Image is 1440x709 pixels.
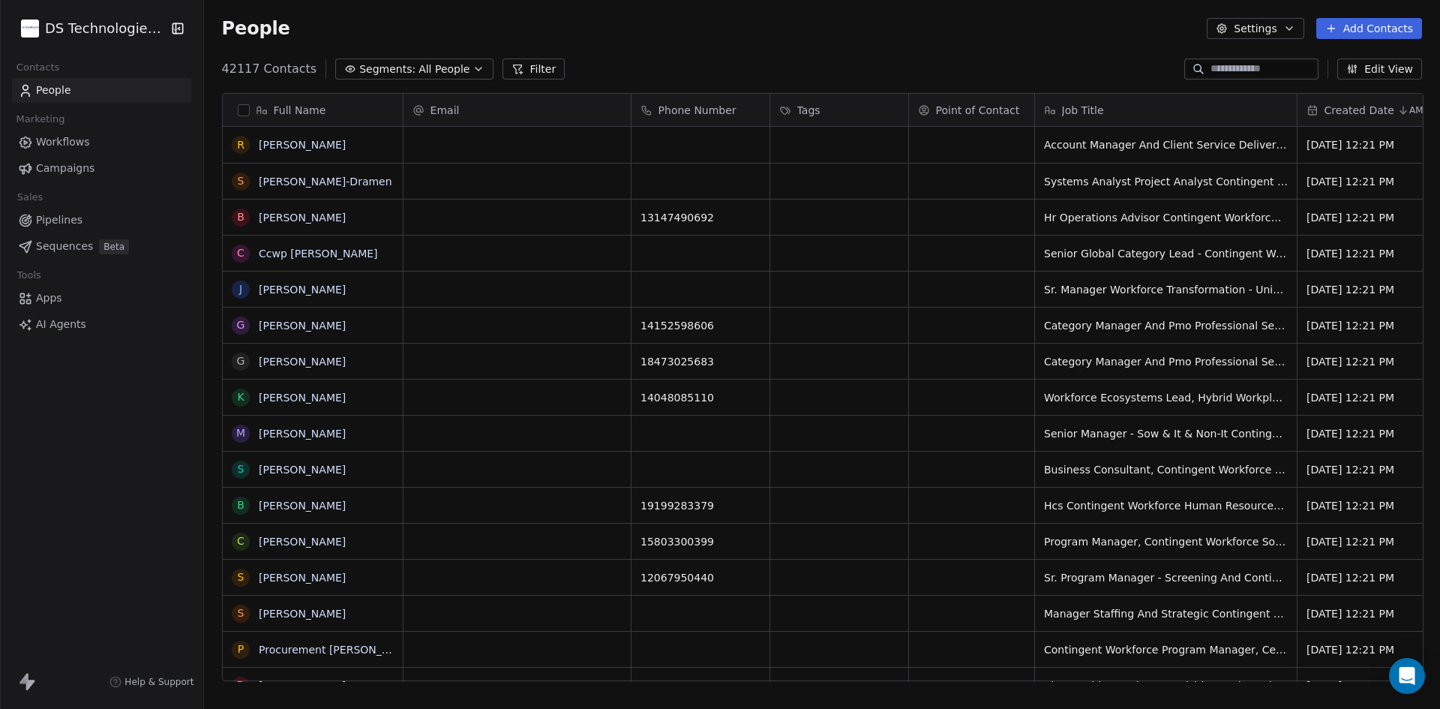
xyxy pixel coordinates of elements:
[502,59,565,80] button: Filter
[1044,462,1288,477] span: Business Consultant, Contingent Workforce (Msp/Vms And Sow)
[12,234,191,259] a: SequencesBeta
[259,139,346,151] a: [PERSON_NAME]
[1306,498,1426,513] span: [DATE] 12:21 PM
[1044,354,1288,369] span: Category Manager And Pmo Professional Services And Contingent Workforce
[259,212,346,224] a: [PERSON_NAME]
[640,534,760,549] span: 15803300399
[1044,246,1288,261] span: Senior Global Category Lead - Contingent Workforce And Human Resources Services
[237,389,244,405] div: K
[1044,534,1288,549] span: Program Manager, Contingent Workforce Solutions And Relocation Consultant
[10,56,66,79] span: Contacts
[237,209,244,225] div: B
[236,317,244,333] div: G
[236,677,244,693] div: D
[222,60,317,78] span: 42117 Contacts
[640,390,760,405] span: 14048085110
[1044,570,1288,585] span: Sr. Program Manager - Screening And Contingent Workforce Compliance
[1337,59,1422,80] button: Edit View
[259,248,378,260] a: Ccwp [PERSON_NAME]
[640,318,760,333] span: 14152598606
[1306,354,1426,369] span: [DATE] 12:21 PM
[1035,94,1297,126] div: Job Title
[36,290,62,306] span: Apps
[1044,137,1288,152] span: Account Manager And Client Service Delivery (Contingent Workforce) State Government Clients
[12,78,191,103] a: People
[1306,642,1426,657] span: [DATE] 12:21 PM
[21,20,39,38] img: DS%20Updated%20Logo.jpg
[36,134,90,150] span: Workflows
[1044,678,1288,693] span: Vice President, Talent Acquisition And Contingent Workforce
[236,353,244,369] div: G
[36,317,86,332] span: AI Agents
[640,210,760,225] span: 13147490692
[797,103,820,118] span: Tags
[1306,282,1426,297] span: [DATE] 12:21 PM
[1306,210,1426,225] span: [DATE] 12:21 PM
[1306,137,1426,152] span: [DATE] 12:21 PM
[12,208,191,233] a: Pipelines
[259,320,346,332] a: [PERSON_NAME]
[10,108,71,131] span: Marketing
[259,176,392,188] a: [PERSON_NAME]-Dramen
[36,239,93,254] span: Sequences
[1306,390,1426,405] span: [DATE] 12:21 PM
[430,103,460,118] span: Email
[640,354,760,369] span: 18473025683
[259,680,346,692] a: [PERSON_NAME]
[640,570,760,585] span: 12067950440
[237,569,244,585] div: S
[1044,606,1288,621] span: Manager Staffing And Strategic Contingent Workforce Lead
[1316,18,1422,39] button: Add Contacts
[237,461,244,477] div: S
[259,284,346,296] a: [PERSON_NAME]
[259,356,346,368] a: [PERSON_NAME]
[36,212,82,228] span: Pipelines
[10,186,49,209] span: Sales
[1044,282,1288,297] span: Sr. Manager Workforce Transformation - Unisys Resource Mgmt/Contingent Workforce Mgmt
[1044,390,1288,405] span: Workforce Ecosystems Lead, Hybrid Workplace Model & Contingent Workforce Strategy
[1306,570,1426,585] span: [DATE] 12:21 PM
[658,103,736,118] span: Phone Number
[909,94,1034,126] div: Point of Contact
[237,137,244,153] div: R
[237,173,244,189] div: S
[1306,534,1426,549] span: [DATE] 12:21 PM
[259,536,346,548] a: [PERSON_NAME]
[1044,426,1288,441] span: Senior Manager - Sow & It & Non-It Contingent Workforce
[259,572,346,584] a: [PERSON_NAME]
[359,62,415,77] span: Segments:
[236,425,245,441] div: M
[640,498,760,513] span: 19199283379
[259,500,346,512] a: [PERSON_NAME]
[1306,426,1426,441] span: [DATE] 12:21 PM
[259,608,346,620] a: [PERSON_NAME]
[10,264,47,287] span: Tools
[36,83,71,98] span: People
[12,312,191,337] a: AI Agents
[640,678,760,693] span: 14047841142
[259,392,346,404] a: [PERSON_NAME]
[1062,103,1104,118] span: Job Title
[1207,18,1303,39] button: Settings
[45,19,166,38] span: DS Technologies Inc
[238,281,241,297] div: J
[403,94,631,126] div: Email
[222,17,290,40] span: People
[237,245,244,261] div: C
[1297,94,1435,126] div: Created DateAMT
[18,16,160,41] button: DS Technologies Inc
[1044,174,1288,189] span: Systems Analyst Project Analyst Contingent Workforce Mgt - Hr Analyst / Generalist
[1306,606,1426,621] span: [DATE] 12:21 PM
[237,533,244,549] div: C
[237,641,243,657] div: P
[99,239,129,254] span: Beta
[1044,210,1288,225] span: Hr Operations Advisor Contingent Workforce Management At The Cigna Group
[770,94,908,126] div: Tags
[1389,658,1425,694] div: Open Intercom Messenger
[223,127,403,682] div: grid
[1306,174,1426,189] span: [DATE] 12:21 PM
[1409,104,1429,116] span: AMT
[1306,246,1426,261] span: [DATE] 12:21 PM
[1306,462,1426,477] span: [DATE] 12:21 PM
[124,676,193,688] span: Help & Support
